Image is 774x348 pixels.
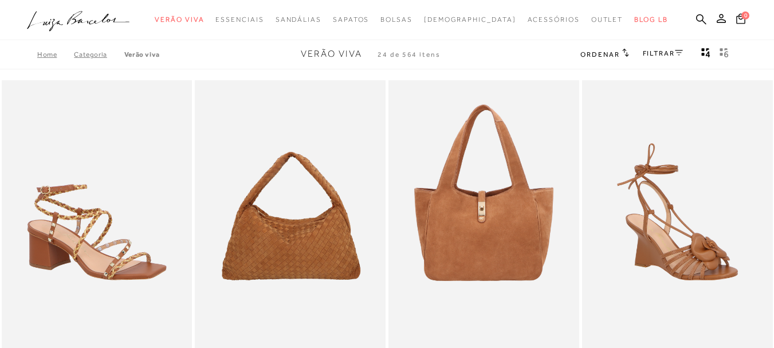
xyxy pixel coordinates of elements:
[716,47,732,62] button: gridText6Desc
[643,49,683,57] a: FILTRAR
[124,50,160,58] a: Verão Viva
[591,15,623,24] span: Outlet
[591,9,623,30] a: noSubCategoriesText
[698,47,714,62] button: Mostrar 4 produtos por linha
[155,15,204,24] span: Verão Viva
[528,15,580,24] span: Acessórios
[155,9,204,30] a: noSubCategoriesText
[378,50,441,58] span: 24 de 564 itens
[380,15,412,24] span: Bolsas
[733,13,749,28] button: 0
[215,15,264,24] span: Essenciais
[380,9,412,30] a: noSubCategoriesText
[276,9,321,30] a: noSubCategoriesText
[301,49,362,59] span: Verão Viva
[37,50,74,58] a: Home
[424,15,516,24] span: [DEMOGRAPHIC_DATA]
[528,9,580,30] a: noSubCategoriesText
[333,15,369,24] span: Sapatos
[333,9,369,30] a: noSubCategoriesText
[74,50,124,58] a: Categoria
[580,50,619,58] span: Ordenar
[215,9,264,30] a: noSubCategoriesText
[634,9,667,30] a: BLOG LB
[276,15,321,24] span: Sandálias
[741,11,749,19] span: 0
[424,9,516,30] a: noSubCategoriesText
[634,15,667,24] span: BLOG LB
